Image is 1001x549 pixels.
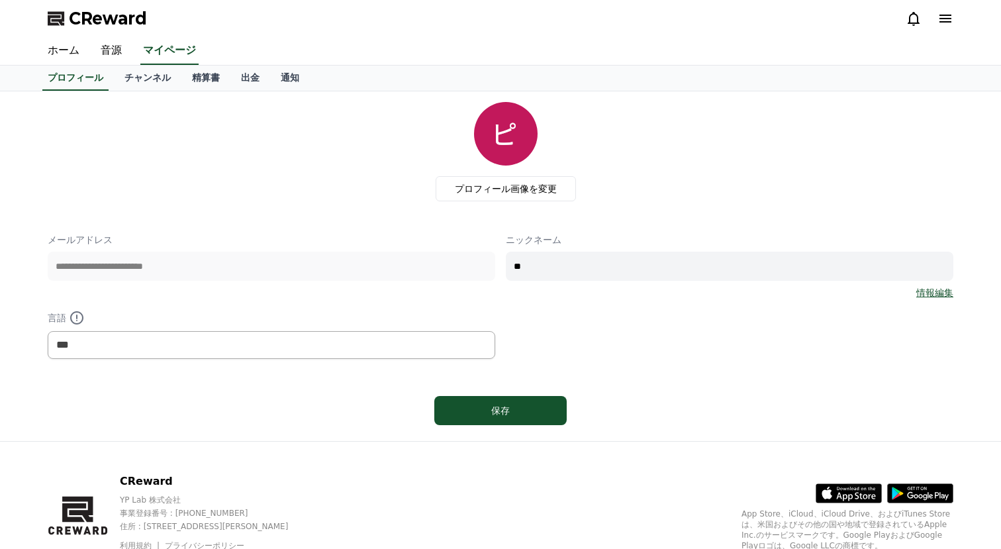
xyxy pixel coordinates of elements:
[120,508,311,519] p: 事業登録番号 : [PHONE_NUMBER]
[114,66,181,91] a: チャンネル
[48,8,147,29] a: CReward
[120,474,311,489] p: CReward
[120,521,311,532] p: 住所 : [STREET_ADDRESS][PERSON_NAME]
[37,37,90,65] a: ホーム
[69,8,147,29] span: CReward
[474,102,538,166] img: profile_image
[230,66,270,91] a: 出金
[270,66,310,91] a: 通知
[140,37,199,65] a: マイページ
[436,176,576,201] label: プロフィール画像を変更
[434,396,567,425] button: 保存
[48,233,495,246] p: メールアドレス
[90,37,132,65] a: 音源
[916,286,953,299] a: 情報編集
[181,66,230,91] a: 精算書
[506,233,953,246] p: ニックネーム
[48,310,495,326] p: 言語
[42,66,109,91] a: プロフィール
[461,404,540,417] div: 保存
[120,495,311,505] p: YP Lab 株式会社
